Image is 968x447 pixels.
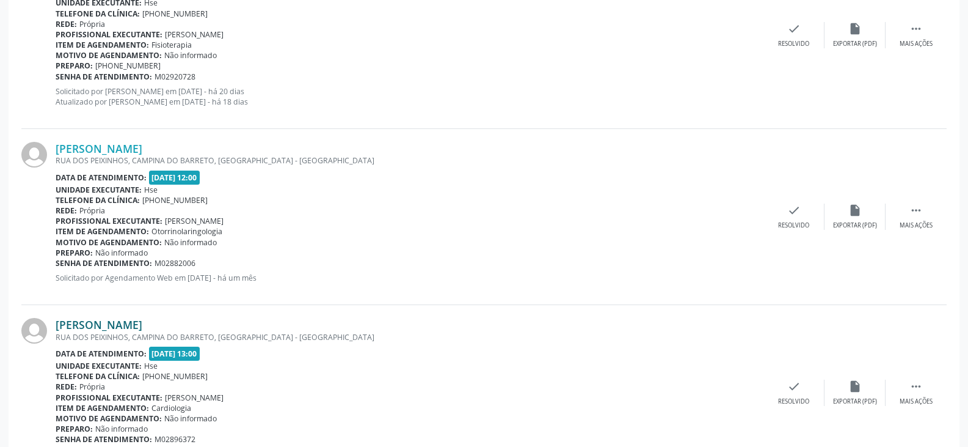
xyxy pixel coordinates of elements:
b: Senha de atendimento: [56,72,152,82]
span: [PERSON_NAME] [165,29,224,40]
span: Otorrinolaringologia [151,226,222,237]
b: Motivo de agendamento: [56,50,162,61]
i:  [909,22,923,35]
span: Própria [79,382,105,392]
div: Resolvido [778,221,809,230]
b: Preparo: [56,61,93,71]
div: RUA DOS PEIXINHOS, CAMPINA DO BARRETO, [GEOGRAPHIC_DATA] - [GEOGRAPHIC_DATA] [56,332,763,342]
span: [PHONE_NUMBER] [142,371,208,382]
b: Item de agendamento: [56,403,149,413]
span: [PERSON_NAME] [165,393,224,403]
span: [DATE] 13:00 [149,347,200,361]
b: Profissional executante: [56,216,162,226]
p: Solicitado por Agendamento Web em [DATE] - há um mês [56,273,763,283]
b: Item de agendamento: [56,40,149,50]
span: Não informado [95,248,148,258]
b: Telefone da clínica: [56,9,140,19]
div: Mais ações [900,397,933,406]
span: Própria [79,19,105,29]
span: Hse [144,361,158,371]
i:  [909,380,923,393]
i: insert_drive_file [848,22,862,35]
b: Preparo: [56,424,93,434]
b: Unidade executante: [56,185,142,195]
span: Fisioterapia [151,40,192,50]
span: Não informado [164,237,217,248]
b: Telefone da clínica: [56,195,140,205]
p: Solicitado por [PERSON_NAME] em [DATE] - há 20 dias Atualizado por [PERSON_NAME] em [DATE] - há 1... [56,86,763,107]
div: Exportar (PDF) [833,40,877,48]
img: img [21,142,47,168]
div: Resolvido [778,397,809,406]
b: Telefone da clínica: [56,371,140,382]
a: [PERSON_NAME] [56,318,142,331]
span: M02920728 [155,72,195,82]
i: insert_drive_file [848,204,862,217]
span: [DATE] 12:00 [149,171,200,185]
b: Motivo de agendamento: [56,237,162,248]
img: img [21,318,47,344]
i: check [787,22,801,35]
div: Mais ações [900,40,933,48]
b: Senha de atendimento: [56,258,152,268]
span: [PERSON_NAME] [165,216,224,226]
b: Item de agendamento: [56,226,149,237]
div: Mais ações [900,221,933,230]
span: Não informado [95,424,148,434]
span: Não informado [164,413,217,424]
span: Hse [144,185,158,195]
a: [PERSON_NAME] [56,142,142,155]
div: RUA DOS PEIXINHOS, CAMPINA DO BARRETO, [GEOGRAPHIC_DATA] - [GEOGRAPHIC_DATA] [56,155,763,166]
span: Própria [79,205,105,216]
span: [PHONE_NUMBER] [142,9,208,19]
b: Unidade executante: [56,361,142,371]
span: Não informado [164,50,217,61]
div: Exportar (PDF) [833,397,877,406]
b: Rede: [56,382,77,392]
div: Resolvido [778,40,809,48]
span: M02896372 [155,434,195,445]
i: check [787,204,801,217]
b: Senha de atendimento: [56,434,152,445]
span: [PHONE_NUMBER] [95,61,161,71]
span: Cardiologia [151,403,191,413]
div: Exportar (PDF) [833,221,877,230]
b: Data de atendimento: [56,172,147,183]
i:  [909,204,923,217]
b: Motivo de agendamento: [56,413,162,424]
b: Data de atendimento: [56,349,147,359]
i: insert_drive_file [848,380,862,393]
b: Rede: [56,205,77,216]
b: Rede: [56,19,77,29]
span: M02882006 [155,258,195,268]
b: Preparo: [56,248,93,258]
b: Profissional executante: [56,393,162,403]
b: Profissional executante: [56,29,162,40]
span: [PHONE_NUMBER] [142,195,208,205]
i: check [787,380,801,393]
